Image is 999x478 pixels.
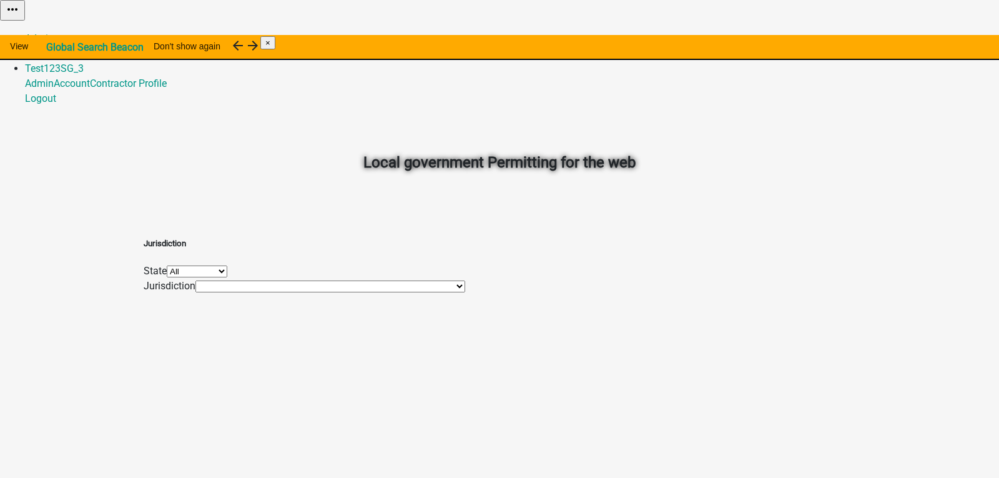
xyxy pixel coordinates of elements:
label: Jurisdiction [144,280,195,292]
i: arrow_forward [245,38,260,53]
h5: Jurisdiction [144,237,465,250]
span: × [265,38,270,47]
label: State [144,265,167,277]
strong: Global Search Beacon [46,41,144,53]
button: Close [260,36,275,49]
i: arrow_back [230,38,245,53]
h2: Local government Permitting for the web [153,151,846,174]
button: Don't show again [144,35,230,57]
